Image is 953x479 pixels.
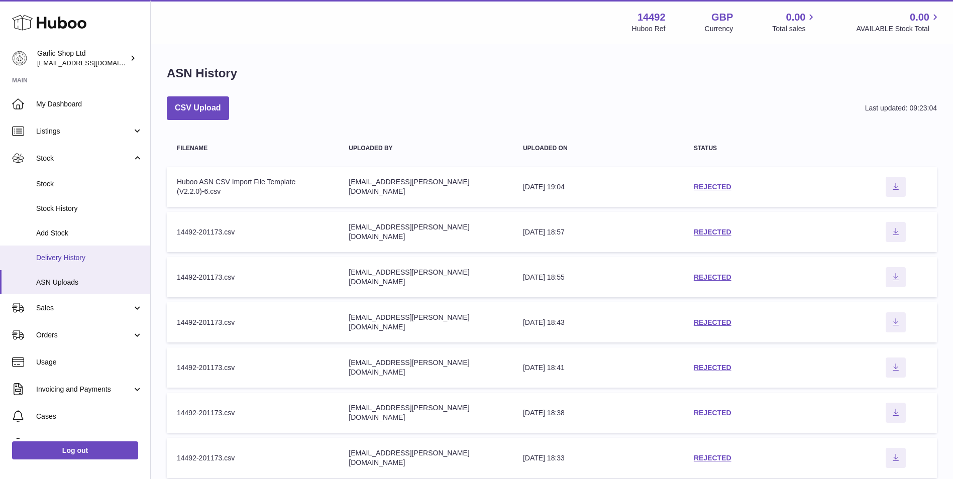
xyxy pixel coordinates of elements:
div: Huboo ASN CSV Import File Template (V2.2.0)-6.csv [177,177,329,196]
img: internalAdmin-14492@internal.huboo.com [12,51,27,66]
button: Download ASN file [886,357,906,378]
span: Add Stock [36,228,143,238]
div: [EMAIL_ADDRESS][PERSON_NAME][DOMAIN_NAME] [349,448,503,467]
span: Sales [36,303,132,313]
th: Uploaded on [513,135,684,162]
div: [DATE] 18:55 [523,273,674,282]
span: Usage [36,357,143,367]
div: [DATE] 18:43 [523,318,674,327]
button: CSV Upload [167,96,229,120]
span: My Dashboard [36,99,143,109]
div: [EMAIL_ADDRESS][PERSON_NAME][DOMAIN_NAME] [349,268,503,287]
span: Listings [36,127,132,136]
button: Download ASN file [886,403,906,423]
span: Stock History [36,204,143,213]
span: AVAILABLE Stock Total [856,24,941,34]
div: [EMAIL_ADDRESS][PERSON_NAME][DOMAIN_NAME] [349,358,503,377]
span: Delivery History [36,253,143,263]
a: REJECTED [694,364,731,372]
div: [EMAIL_ADDRESS][PERSON_NAME][DOMAIN_NAME] [349,177,503,196]
span: Invoicing and Payments [36,385,132,394]
div: [EMAIL_ADDRESS][PERSON_NAME][DOMAIN_NAME] [349,222,503,242]
strong: 14492 [638,11,666,24]
div: Last updated: 09:23:04 [865,103,937,113]
div: Huboo Ref [632,24,666,34]
th: Filename [167,135,339,162]
div: [DATE] 18:33 [523,453,674,463]
a: REJECTED [694,409,731,417]
button: Download ASN file [886,267,906,287]
button: Download ASN file [886,222,906,242]
div: 14492-201173.csv [177,453,329,463]
th: Status [684,135,855,162]
div: 14492-201173.csv [177,227,329,237]
div: 14492-201173.csv [177,318,329,327]
div: 14492-201173.csv [177,408,329,418]
a: REJECTED [694,454,731,462]
a: 0.00 Total sales [772,11,817,34]
div: [EMAIL_ADDRESS][PERSON_NAME][DOMAIN_NAME] [349,403,503,422]
div: [DATE] 18:41 [523,363,674,373]
div: [EMAIL_ADDRESS][PERSON_NAME][DOMAIN_NAME] [349,313,503,332]
a: Log out [12,441,138,459]
span: ASN Uploads [36,278,143,287]
a: REJECTED [694,183,731,191]
th: actions [855,135,937,162]
span: Stock [36,154,132,163]
div: 14492-201173.csv [177,363,329,373]
a: REJECTED [694,228,731,236]
div: Currency [705,24,733,34]
span: 0.00 [910,11,929,24]
div: Garlic Shop Ltd [37,49,128,68]
th: Uploaded by [339,135,513,162]
button: Download ASN file [886,312,906,332]
div: [DATE] 19:04 [523,182,674,192]
a: REJECTED [694,318,731,326]
div: [DATE] 18:38 [523,408,674,418]
span: 0.00 [786,11,806,24]
span: Total sales [772,24,817,34]
div: 14492-201173.csv [177,273,329,282]
span: [EMAIL_ADDRESS][DOMAIN_NAME] [37,59,148,67]
div: [DATE] 18:57 [523,227,674,237]
span: Orders [36,330,132,340]
button: Download ASN file [886,177,906,197]
h1: ASN History [167,65,237,81]
a: 0.00 AVAILABLE Stock Total [856,11,941,34]
strong: GBP [711,11,733,24]
button: Download ASN file [886,448,906,468]
a: REJECTED [694,273,731,281]
span: Stock [36,179,143,189]
span: Cases [36,412,143,421]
